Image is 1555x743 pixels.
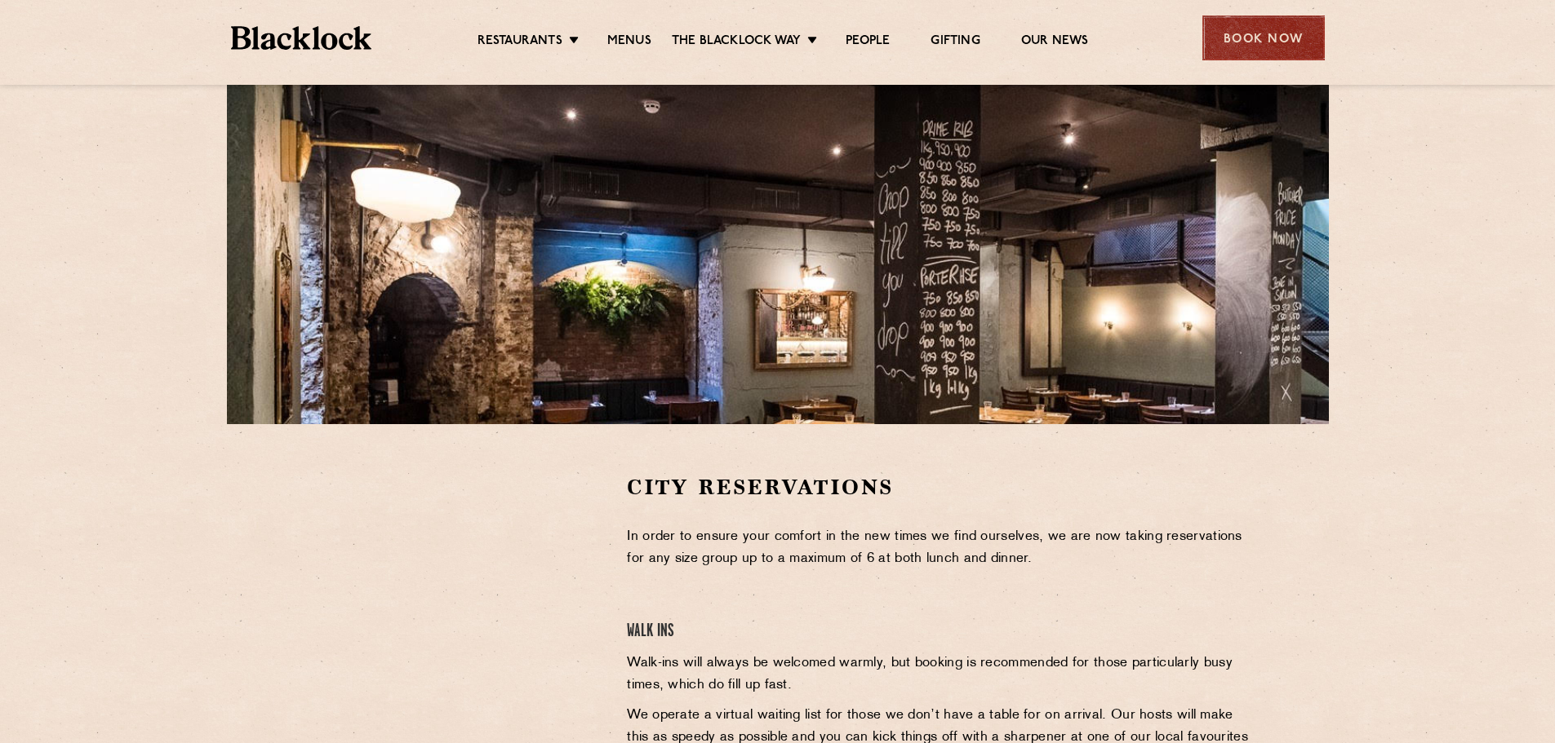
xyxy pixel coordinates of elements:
h4: Walk Ins [627,621,1253,643]
a: Our News [1021,33,1089,51]
a: Restaurants [478,33,562,51]
a: Menus [607,33,651,51]
img: BL_Textured_Logo-footer-cropped.svg [231,26,372,50]
iframe: OpenTable make booking widget [361,473,544,719]
h2: City Reservations [627,473,1253,502]
a: Gifting [931,33,980,51]
p: Walk-ins will always be welcomed warmly, but booking is recommended for those particularly busy t... [627,652,1253,697]
p: In order to ensure your comfort in the new times we find ourselves, we are now taking reservation... [627,526,1253,570]
a: People [846,33,890,51]
a: The Blacklock Way [672,33,801,51]
div: Book Now [1202,15,1325,60]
